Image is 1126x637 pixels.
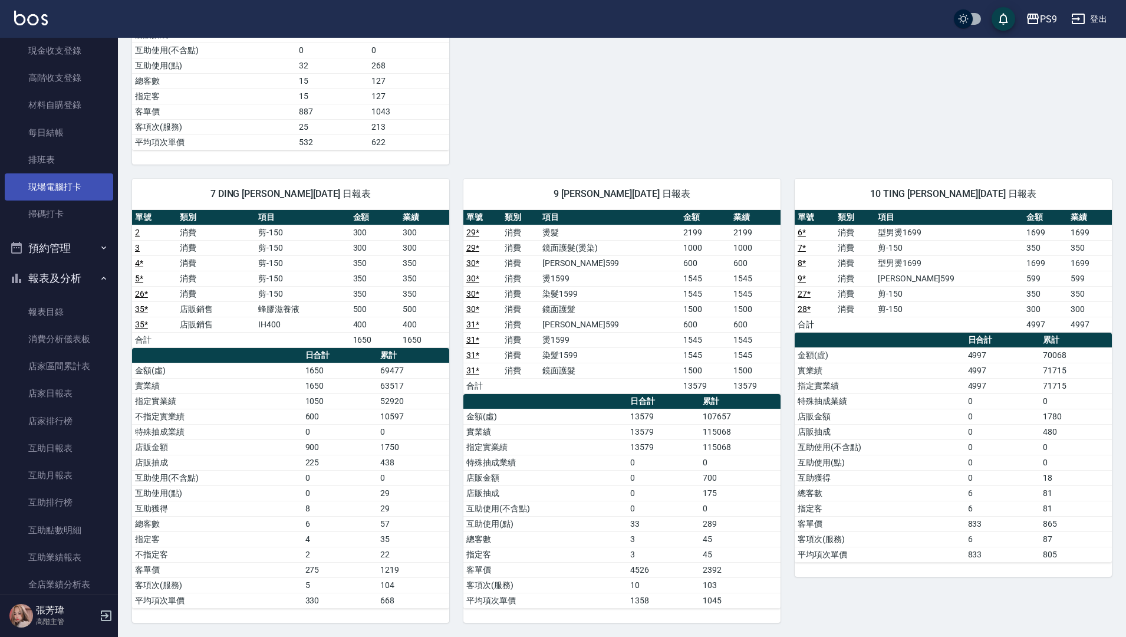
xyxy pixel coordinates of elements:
[177,255,255,271] td: 消費
[463,394,781,609] table: a dense table
[377,393,449,409] td: 52920
[377,501,449,516] td: 29
[302,485,377,501] td: 0
[1068,271,1112,286] td: 599
[255,240,350,255] td: 剪-150
[627,516,700,531] td: 33
[5,544,113,571] a: 互助業績報表
[5,64,113,91] a: 高階收支登錄
[502,317,540,332] td: 消費
[350,286,400,301] td: 350
[177,271,255,286] td: 消費
[1068,317,1112,332] td: 4997
[730,378,781,393] td: 13579
[1040,516,1112,531] td: 865
[730,347,781,363] td: 1545
[502,225,540,240] td: 消費
[809,188,1098,200] span: 10 TING [PERSON_NAME][DATE] 日報表
[350,332,400,347] td: 1650
[795,439,965,455] td: 互助使用(不含點)
[730,286,781,301] td: 1545
[795,317,835,332] td: 合計
[132,210,449,348] table: a dense table
[255,225,350,240] td: 剪-150
[680,225,730,240] td: 2199
[1040,547,1112,562] td: 805
[400,332,449,347] td: 1650
[302,531,377,547] td: 4
[296,73,368,88] td: 15
[965,424,1040,439] td: 0
[835,255,875,271] td: 消費
[463,424,627,439] td: 實業績
[627,455,700,470] td: 0
[965,363,1040,378] td: 4997
[368,42,449,58] td: 0
[1021,7,1062,31] button: PS9
[350,255,400,271] td: 350
[377,455,449,470] td: 438
[1068,255,1112,271] td: 1699
[132,378,302,393] td: 實業績
[302,378,377,393] td: 1650
[177,301,255,317] td: 店販銷售
[377,485,449,501] td: 29
[680,347,730,363] td: 1545
[302,439,377,455] td: 900
[132,501,302,516] td: 互助獲得
[680,301,730,317] td: 1500
[132,363,302,378] td: 金額(虛)
[377,348,449,363] th: 累計
[539,317,680,332] td: [PERSON_NAME]599
[302,393,377,409] td: 1050
[680,271,730,286] td: 1545
[502,301,540,317] td: 消費
[255,210,350,225] th: 項目
[700,394,781,409] th: 累計
[795,547,965,562] td: 平均項次單價
[5,298,113,326] a: 報表目錄
[255,317,350,332] td: IH400
[965,501,1040,516] td: 6
[132,134,296,150] td: 平均項次單價
[1040,12,1057,27] div: PS9
[463,531,627,547] td: 總客數
[177,240,255,255] td: 消費
[400,255,449,271] td: 350
[875,271,1023,286] td: [PERSON_NAME]599
[463,439,627,455] td: 指定實業績
[463,409,627,424] td: 金額(虛)
[680,286,730,301] td: 1545
[795,210,835,225] th: 單號
[5,571,113,598] a: 全店業績分析表
[177,225,255,240] td: 消費
[132,439,302,455] td: 店販金額
[132,73,296,88] td: 總客數
[627,439,700,455] td: 13579
[302,455,377,470] td: 225
[1068,240,1112,255] td: 350
[377,531,449,547] td: 35
[368,104,449,119] td: 1043
[965,439,1040,455] td: 0
[1040,501,1112,516] td: 81
[1068,286,1112,301] td: 350
[795,485,965,501] td: 總客數
[795,501,965,516] td: 指定客
[463,547,627,562] td: 指定客
[627,501,700,516] td: 0
[296,119,368,134] td: 25
[795,470,965,485] td: 互助獲得
[377,363,449,378] td: 69477
[992,7,1015,31] button: save
[132,516,302,531] td: 總客數
[1040,363,1112,378] td: 71715
[463,378,502,393] td: 合計
[132,531,302,547] td: 指定客
[5,462,113,489] a: 互助月報表
[730,225,781,240] td: 2199
[400,317,449,332] td: 400
[5,435,113,462] a: 互助日報表
[146,188,435,200] span: 7 DING [PERSON_NAME][DATE] 日報表
[350,240,400,255] td: 300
